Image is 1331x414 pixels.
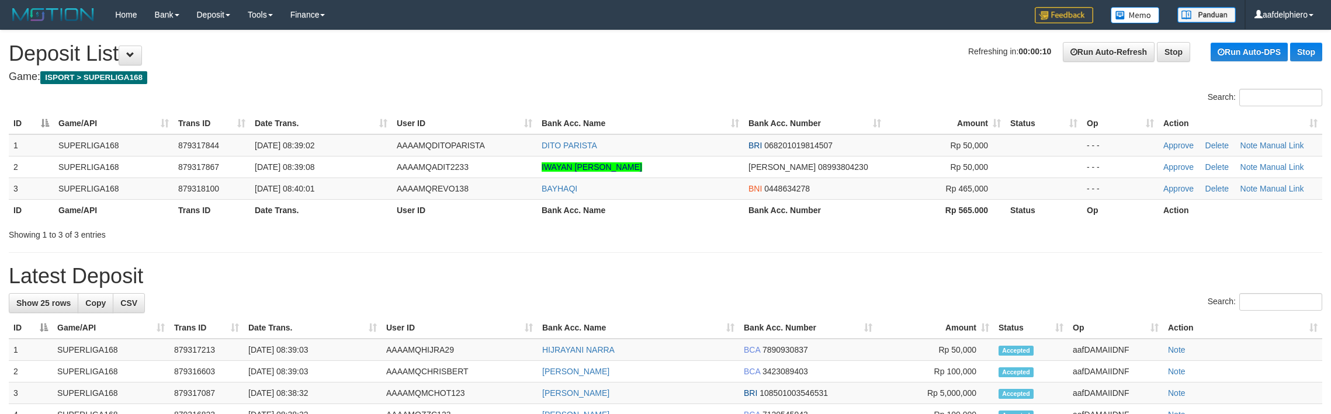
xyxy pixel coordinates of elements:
[9,113,54,134] th: ID: activate to sort column descending
[169,339,244,361] td: 879317213
[1157,42,1190,62] a: Stop
[1260,162,1304,172] a: Manual Link
[9,199,54,221] th: ID
[1082,178,1159,199] td: - - -
[999,346,1034,356] span: Accepted
[9,42,1322,65] h1: Deposit List
[250,113,392,134] th: Date Trans.: activate to sort column ascending
[174,199,250,221] th: Trans ID
[9,6,98,23] img: MOTION_logo.png
[762,367,808,376] span: Copy 3423089403 to clipboard
[542,388,609,398] a: [PERSON_NAME]
[54,113,174,134] th: Game/API: activate to sort column ascending
[744,367,760,376] span: BCA
[877,361,994,382] td: Rp 100,000
[244,382,382,404] td: [DATE] 08:38:32
[877,317,994,339] th: Amount: activate to sort column ascending
[382,382,538,404] td: AAAAMQMCHOT123
[1006,113,1082,134] th: Status: activate to sort column ascending
[1168,345,1186,354] a: Note
[1205,184,1229,193] a: Delete
[9,134,54,156] td: 1
[1068,382,1163,404] td: aafDAMAIIDNF
[54,134,174,156] td: SUPERLIGA168
[1159,199,1322,221] th: Action
[1239,89,1322,106] input: Search:
[169,361,244,382] td: 879316603
[1177,7,1236,23] img: panduan.png
[968,47,1051,56] span: Refreshing in:
[255,141,314,150] span: [DATE] 08:39:02
[886,113,1006,134] th: Amount: activate to sort column ascending
[1082,113,1159,134] th: Op: activate to sort column ascending
[53,339,169,361] td: SUPERLIGA168
[120,298,137,308] span: CSV
[538,317,739,339] th: Bank Acc. Name: activate to sort column ascending
[744,113,886,134] th: Bank Acc. Number: activate to sort column ascending
[1260,184,1304,193] a: Manual Link
[748,141,762,150] span: BRI
[397,184,469,193] span: AAAAMQREVO138
[244,339,382,361] td: [DATE] 08:39:03
[244,361,382,382] td: [DATE] 08:39:03
[169,317,244,339] th: Trans ID: activate to sort column ascending
[174,113,250,134] th: Trans ID: activate to sort column ascending
[1082,156,1159,178] td: - - -
[178,141,219,150] span: 879317844
[1239,293,1322,311] input: Search:
[1290,43,1322,61] a: Stop
[1240,162,1258,172] a: Note
[1068,339,1163,361] td: aafDAMAIIDNF
[16,298,71,308] span: Show 25 rows
[40,71,147,84] span: ISPORT > SUPERLIGA168
[1208,89,1322,106] label: Search:
[250,199,392,221] th: Date Trans.
[9,265,1322,288] h1: Latest Deposit
[542,367,609,376] a: [PERSON_NAME]
[1006,199,1082,221] th: Status
[1068,317,1163,339] th: Op: activate to sort column ascending
[392,199,537,221] th: User ID
[1260,141,1304,150] a: Manual Link
[1082,199,1159,221] th: Op
[542,184,577,193] a: BAYHAQI
[950,141,988,150] span: Rp 50,000
[994,317,1068,339] th: Status: activate to sort column ascending
[1163,162,1194,172] a: Approve
[999,367,1034,377] span: Accepted
[1035,7,1093,23] img: Feedback.jpg
[54,178,174,199] td: SUPERLIGA168
[1063,42,1155,62] a: Run Auto-Refresh
[53,317,169,339] th: Game/API: activate to sort column ascending
[1163,317,1322,339] th: Action: activate to sort column ascending
[9,71,1322,83] h4: Game:
[818,162,868,172] span: Copy 08993804230 to clipboard
[1211,43,1288,61] a: Run Auto-DPS
[762,345,808,354] span: Copy 7890930837 to clipboard
[9,156,54,178] td: 2
[1159,113,1322,134] th: Action: activate to sort column ascending
[255,184,314,193] span: [DATE] 08:40:01
[9,317,53,339] th: ID: activate to sort column descending
[244,317,382,339] th: Date Trans.: activate to sort column ascending
[54,156,174,178] td: SUPERLIGA168
[113,293,145,313] a: CSV
[9,361,53,382] td: 2
[537,113,744,134] th: Bank Acc. Name: activate to sort column ascending
[542,345,615,354] a: HIJRAYANI NARRA
[1018,47,1051,56] strong: 00:00:10
[392,113,537,134] th: User ID: activate to sort column ascending
[397,162,469,172] span: AAAAMQADIT2233
[178,162,219,172] span: 879317867
[1168,367,1186,376] a: Note
[9,339,53,361] td: 1
[9,382,53,404] td: 3
[1068,361,1163,382] td: aafDAMAIIDNF
[382,317,538,339] th: User ID: activate to sort column ascending
[950,162,988,172] span: Rp 50,000
[748,162,816,172] span: [PERSON_NAME]
[1163,141,1194,150] a: Approve
[53,382,169,404] td: SUPERLIGA168
[542,162,642,172] a: IWAYAN [PERSON_NAME]
[382,361,538,382] td: AAAAMQCHRISBERT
